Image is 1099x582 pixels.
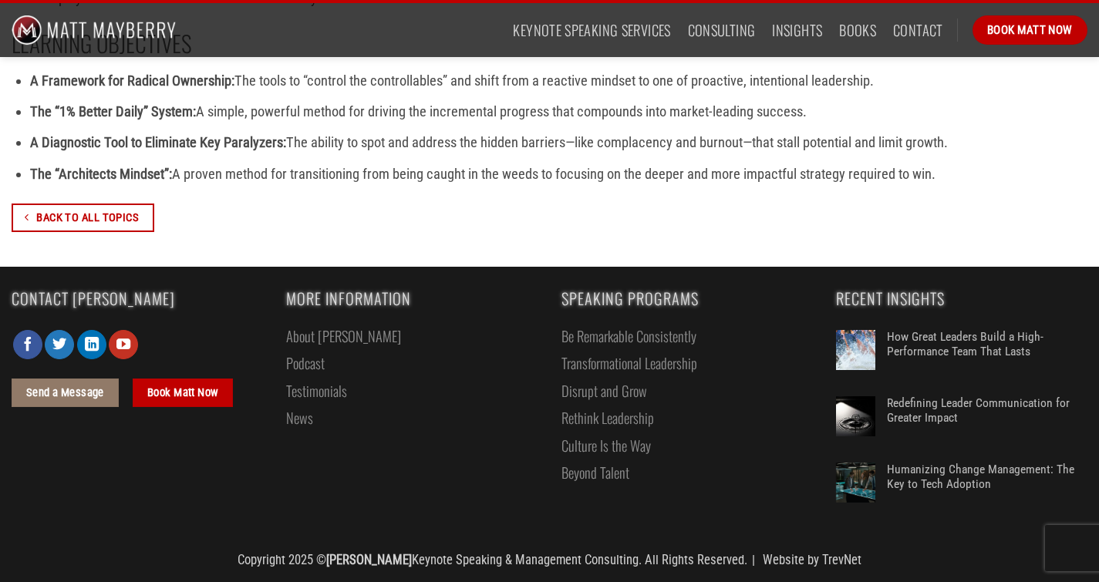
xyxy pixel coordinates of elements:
[887,330,1087,376] a: How Great Leaders Build a High-Performance Team That Lasts
[561,377,647,404] a: Disrupt and Grow
[893,16,943,44] a: Contact
[286,322,401,349] a: About [PERSON_NAME]
[77,330,106,359] a: Follow on LinkedIn
[12,204,154,232] a: Back To All Topics
[147,384,219,402] span: Book Matt Now
[286,377,347,404] a: Testimonials
[839,16,876,44] a: Books
[36,209,139,227] span: Back To All Topics
[172,166,935,182] span: A proven method for transitioning from being caught in the weeds to focusing on the deeper and mo...
[286,134,948,150] span: The ability to spot and address the hidden barriers—like complacency and burnout—that stall poten...
[561,432,651,459] a: Culture Is the Way
[513,16,670,44] a: Keynote Speaking Services
[747,553,760,567] span: |
[12,550,1087,571] div: Copyright 2025 © Keynote Speaking & Management Consulting. All Rights Reserved.
[286,291,538,307] span: More Information
[987,21,1073,39] span: Book Matt Now
[30,166,172,182] b: The “Architects Mindset”:
[234,72,874,89] span: The tools to “control the controllables” and shift from a reactive mindset to one of proactive, i...
[30,134,286,150] b: A Diagnostic Tool to Eliminate Key Paralyzers:
[12,3,176,57] img: Matt Mayberry
[12,378,119,407] a: Send a Message
[45,330,74,359] a: Follow on Twitter
[30,103,196,119] b: The “1% Better Daily” System:
[887,463,1087,509] a: Humanizing Change Management: The Key to Tech Adoption
[561,291,813,307] span: Speaking Programs
[887,396,1087,442] a: Redefining Leader Communication for Greater Impact
[561,459,629,486] a: Beyond Talent
[561,349,697,376] a: Transformational Leadership
[836,291,1087,307] span: Recent Insights
[12,291,263,307] span: Contact [PERSON_NAME]
[561,404,654,431] a: Rethink Leadership
[13,330,42,359] a: Follow on Facebook
[133,378,233,407] a: Book Matt Now
[561,322,696,349] a: Be Remarkable Consistently
[30,72,234,89] b: A Framework for Radical Ownership:
[286,404,313,431] a: News
[196,103,807,119] span: A simple, powerful method for driving the incremental progress that compounds into market-leading...
[286,349,325,376] a: Podcast
[772,16,822,44] a: Insights
[973,15,1087,45] a: Book Matt Now
[763,553,861,567] a: Website by TrevNet
[326,553,412,567] strong: [PERSON_NAME]
[109,330,138,359] a: Follow on YouTube
[26,384,104,402] span: Send a Message
[688,16,756,44] a: Consulting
